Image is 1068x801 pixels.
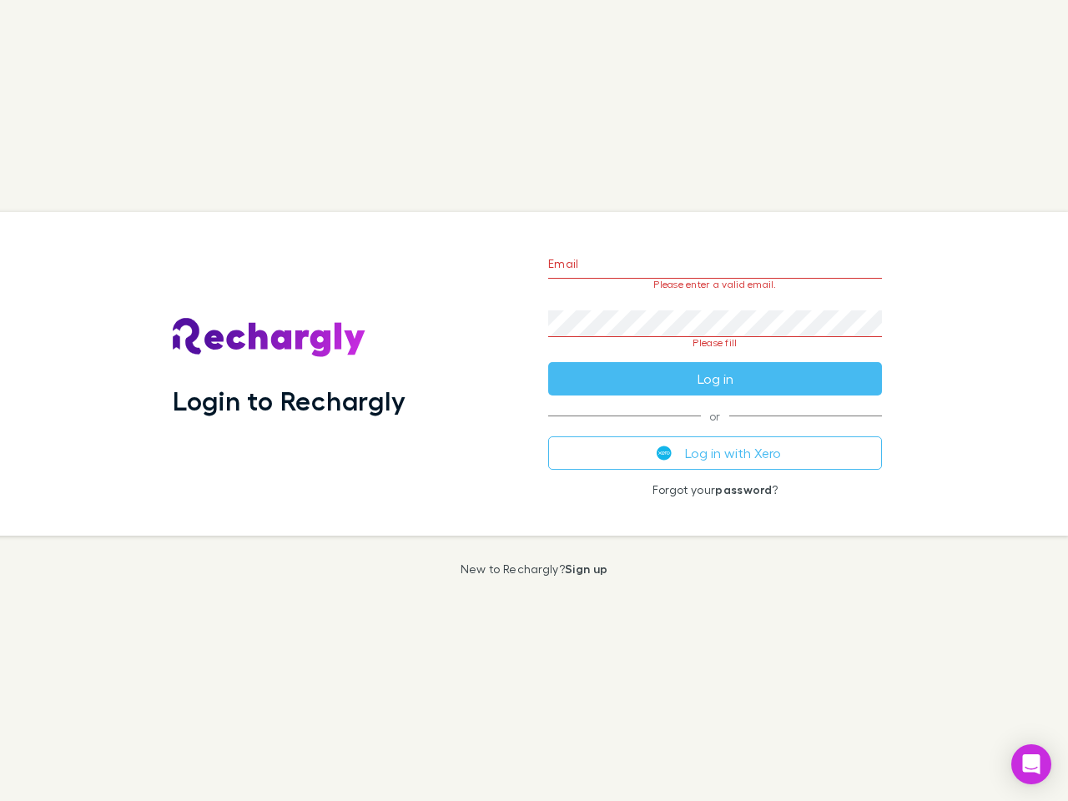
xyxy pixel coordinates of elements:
button: Log in with Xero [548,436,882,470]
img: Xero's logo [657,446,672,461]
p: Please fill [548,337,882,349]
a: password [715,482,772,496]
img: Rechargly's Logo [173,318,366,358]
a: Sign up [565,562,607,576]
div: Open Intercom Messenger [1011,744,1051,784]
button: Log in [548,362,882,395]
p: Forgot your ? [548,483,882,496]
h1: Login to Rechargly [173,385,406,416]
p: Please enter a valid email. [548,279,882,290]
p: New to Rechargly? [461,562,608,576]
